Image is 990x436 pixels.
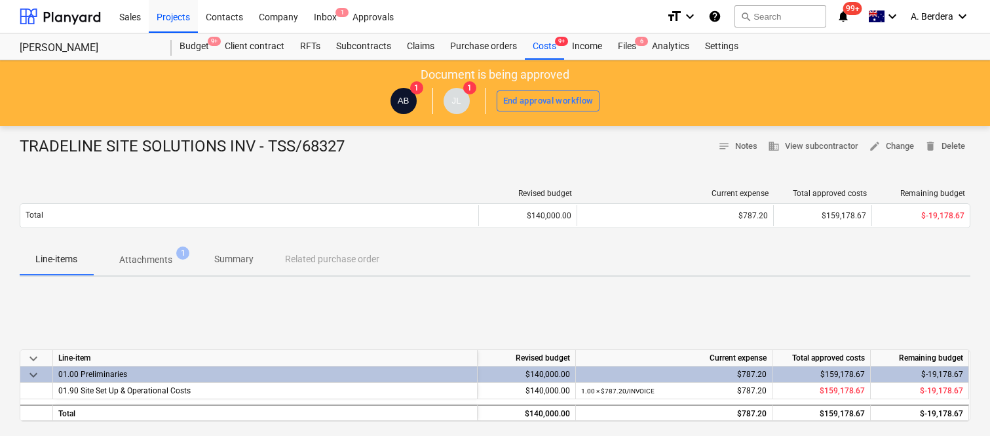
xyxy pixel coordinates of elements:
a: Income [564,33,610,60]
iframe: Chat Widget [924,373,990,436]
button: End approval workflow [497,90,600,111]
p: Attachments [119,253,172,267]
div: $140,000.00 [478,205,577,226]
span: View subcontractor [768,139,858,154]
span: 1 [335,8,349,17]
span: business [768,140,780,152]
div: $787.20 [581,383,767,399]
div: [PERSON_NAME] [20,41,156,55]
span: keyboard_arrow_down [26,351,41,367]
span: 1 [463,81,476,94]
div: $-19,178.67 [871,367,969,383]
div: Revised budget [484,189,572,198]
span: 1 [410,81,423,94]
span: 6 [635,37,648,46]
div: Total [53,405,478,421]
button: Search [734,5,826,28]
span: Change [869,139,914,154]
div: $159,178.67 [772,367,871,383]
i: keyboard_arrow_down [885,9,900,24]
div: $140,000.00 [478,405,576,421]
span: 9+ [555,37,568,46]
span: Delete [924,139,965,154]
div: Remaining budget [877,189,965,198]
div: Joseph Licastro [444,88,470,114]
div: TRADELINE SITE SOLUTIONS INV - TSS/68327 [20,136,355,157]
div: $159,178.67 [772,405,871,421]
span: $-19,178.67 [920,386,963,395]
span: edit [869,140,881,152]
span: 01.90 Site Set Up & Operational Costs [58,386,191,395]
div: Revised budget [478,350,576,367]
button: View subcontractor [763,136,864,157]
div: $140,000.00 [478,367,576,383]
a: RFTs [292,33,328,60]
div: Files [610,33,644,60]
div: Alberto Berdera [390,88,417,114]
a: Analytics [644,33,697,60]
a: Budget9+ [172,33,217,60]
span: $159,178.67 [820,386,865,395]
button: Change [864,136,919,157]
button: Notes [713,136,763,157]
a: Claims [399,33,442,60]
div: $159,178.67 [773,205,871,226]
a: Purchase orders [442,33,525,60]
span: A. Berdera [911,11,953,22]
span: Notes [718,139,757,154]
p: Line-items [35,252,77,266]
div: Total approved costs [772,350,871,367]
a: Subcontracts [328,33,399,60]
span: notes [718,140,730,152]
div: $787.20 [581,406,767,422]
a: Settings [697,33,746,60]
span: $-19,178.67 [921,211,964,220]
div: $787.20 [581,367,767,383]
p: Summary [214,252,254,266]
p: Document is being approved [421,67,569,83]
div: Line-item [53,350,478,367]
div: Total approved costs [779,189,867,198]
span: keyboard_arrow_down [26,367,41,383]
span: 1 [176,247,189,260]
small: 1.00 × $787.20 / INVOICE [581,387,655,395]
div: $787.20 [582,211,768,220]
p: Total [26,210,43,221]
div: End approval workflow [503,94,594,109]
div: $-19,178.67 [871,405,969,421]
div: Budget [172,33,217,60]
div: 01.00 Preliminaries [58,367,472,382]
div: Current expense [582,189,769,198]
div: Current expense [576,350,772,367]
i: keyboard_arrow_down [682,9,698,24]
div: Costs [525,33,564,60]
i: format_size [666,9,682,24]
a: Files6 [610,33,644,60]
button: Delete [919,136,970,157]
span: 9+ [208,37,221,46]
span: 99+ [843,2,862,15]
span: delete [924,140,936,152]
a: Costs9+ [525,33,564,60]
span: JL [452,96,461,106]
i: notifications [837,9,850,24]
span: AB [398,96,409,106]
a: Client contract [217,33,292,60]
div: $140,000.00 [478,383,576,399]
i: keyboard_arrow_down [955,9,970,24]
i: Knowledge base [708,9,721,24]
div: Remaining budget [871,350,969,367]
span: search [740,11,751,22]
